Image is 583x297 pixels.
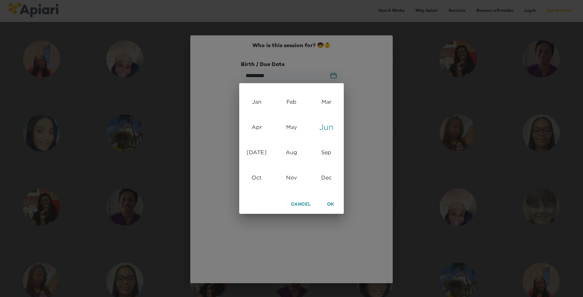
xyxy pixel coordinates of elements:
[274,89,309,114] div: Feb
[239,89,274,114] div: Jan
[320,199,341,211] button: OK
[285,199,317,211] button: Cancel
[274,140,309,165] div: Aug
[239,114,274,140] div: Apr
[274,114,309,140] div: May
[309,89,344,114] div: Mar
[326,201,335,209] span: OK
[239,140,274,165] div: [DATE]
[239,165,274,190] div: Oct
[309,140,344,165] div: Sep
[274,165,309,190] div: Nov
[309,165,344,190] div: Dec
[309,114,344,140] div: Jun
[291,201,311,209] span: Cancel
